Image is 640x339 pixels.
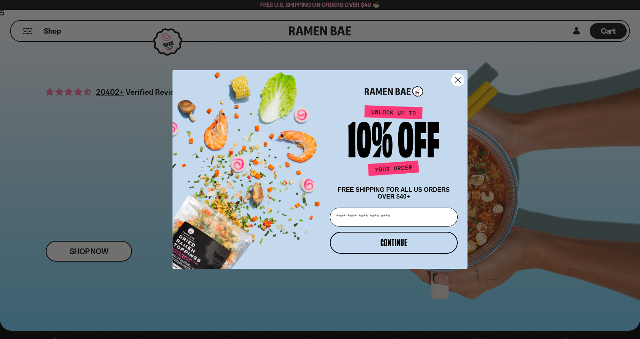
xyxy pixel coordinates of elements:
[330,232,458,254] button: CONTINUE
[338,186,450,200] span: FREE SHIPPING FOR ALL US ORDERS OVER $40+
[172,63,327,269] img: ce7035ce-2e49-461c-ae4b-8ade7372f32c.png
[365,85,423,98] img: Ramen Bae Logo
[346,105,441,179] img: Unlock up to 10% off
[451,73,464,86] button: Close dialog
